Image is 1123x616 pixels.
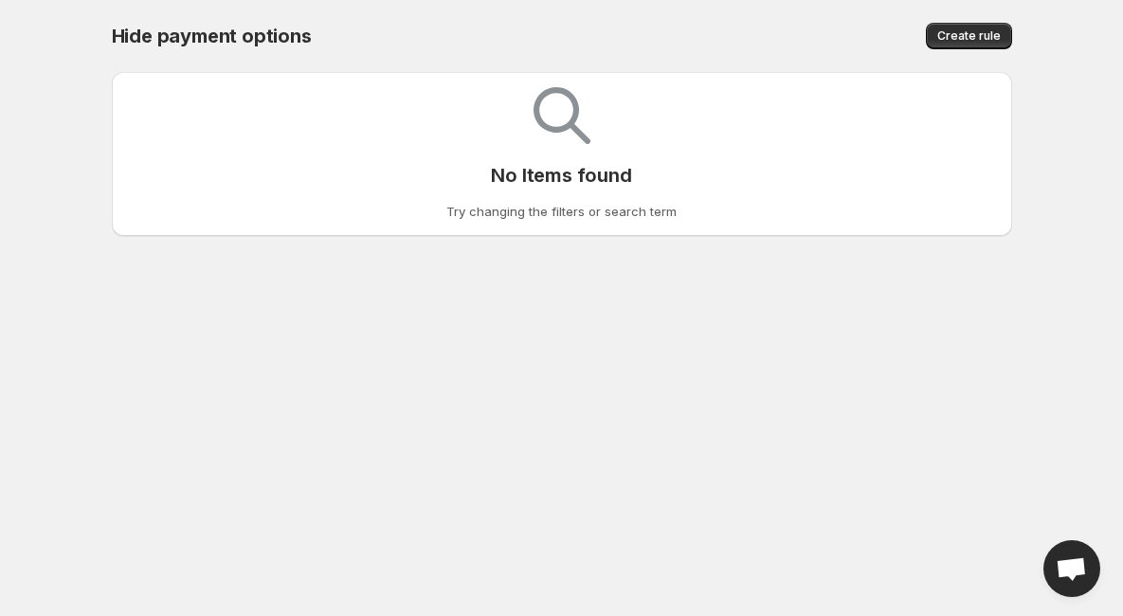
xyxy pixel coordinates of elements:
[446,202,677,221] p: Try changing the filters or search term
[926,23,1012,49] button: Create rule
[112,25,312,47] span: Hide payment options
[534,87,590,144] img: Empty search results
[1043,540,1100,597] div: Open chat
[491,164,631,187] p: No Items found
[937,28,1001,44] span: Create rule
